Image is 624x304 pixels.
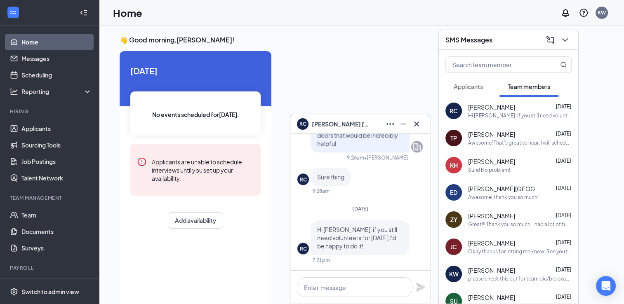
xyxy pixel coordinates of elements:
[152,110,239,119] span: No events scheduled for [DATE] .
[508,83,550,90] span: Team members
[410,117,423,131] button: Cross
[80,9,88,17] svg: Collapse
[454,83,483,90] span: Applicants
[10,108,90,115] div: Hiring
[10,194,90,201] div: Team Management
[468,248,572,255] div: Okay thanks for letting me know. See you then.
[556,294,571,300] span: [DATE]
[468,275,572,282] div: please check this out for team pic/bio example - [URL][DOMAIN_NAME]
[556,267,571,273] span: [DATE]
[130,64,261,77] span: [DATE]
[312,257,330,264] div: 7:21pm
[445,35,492,44] h3: SMS Messages
[468,239,515,247] span: [PERSON_NAME]
[21,137,92,153] a: Sourcing Tools
[596,276,616,296] div: Open Intercom Messenger
[468,293,515,302] span: [PERSON_NAME]
[450,188,457,196] div: ED
[21,207,92,223] a: Team
[347,154,364,161] div: 9:26am
[21,87,92,96] div: Reporting
[397,117,410,131] button: Minimize
[556,239,571,246] span: [DATE]
[556,131,571,137] span: [DATE]
[450,215,457,224] div: ZY
[558,33,572,47] button: ChevronDown
[450,134,457,142] div: TP
[450,107,458,115] div: RC
[21,50,92,67] a: Messages
[450,243,457,251] div: JC
[300,176,307,183] div: RC
[545,35,555,45] svg: ComposeMessage
[9,8,17,16] svg: WorkstreamLogo
[579,8,589,18] svg: QuestionInfo
[556,185,571,191] span: [DATE]
[556,158,571,164] span: [DATE]
[120,35,603,44] h3: 👋 Good morning, [PERSON_NAME] !
[312,187,330,194] div: 9:28am
[317,226,397,250] span: Hi [PERSON_NAME], if you still need volunteers for [DATE] I'd be happy to do it!
[468,112,572,119] div: Hi [PERSON_NAME], if you still need volunteers for [DATE] I'd be happy to do it!
[364,154,408,161] span: • [PERSON_NAME]
[10,87,18,96] svg: Analysis
[556,103,571,110] span: [DATE]
[10,264,90,271] div: Payroll
[446,57,544,72] input: Search team member
[312,119,370,129] span: [PERSON_NAME] [PERSON_NAME]
[468,103,515,111] span: [PERSON_NAME]
[21,153,92,170] a: Job Postings
[412,142,422,152] svg: Company
[113,6,142,20] h1: Home
[352,206,368,212] span: [DATE]
[21,277,92,293] a: Payroll
[468,212,515,220] span: [PERSON_NAME]
[21,34,92,50] a: Home
[560,8,570,18] svg: Notifications
[468,185,542,193] span: [PERSON_NAME][GEOGRAPHIC_DATA]
[21,170,92,186] a: Talent Network
[544,33,557,47] button: ComposeMessage
[21,120,92,137] a: Applicants
[468,130,515,138] span: [PERSON_NAME]
[10,288,18,296] svg: Settings
[468,194,539,201] div: Awesome, thank you so much!
[21,67,92,83] a: Scheduling
[398,119,408,129] svg: Minimize
[21,288,79,296] div: Switch to admin view
[560,61,567,68] svg: MagnifyingGlass
[450,161,458,169] div: KH
[300,245,307,252] div: RC
[317,173,344,180] span: Sure thing
[468,139,572,146] div: Awesome! That's great to hear, I will schedule you for that [DATE].
[468,221,572,228] div: Great!!! Thank you so much. I had a lot of fun teaching math. Wish everyone the best, especially ...
[468,157,515,166] span: [PERSON_NAME]
[385,119,395,129] svg: Ellipses
[560,35,570,45] svg: ChevronDown
[449,270,459,278] div: KW
[598,9,606,16] div: KW
[556,212,571,218] span: [DATE]
[21,240,92,256] a: Surveys
[137,157,147,167] svg: Error
[152,157,254,182] div: Applicants are unable to schedule interviews until you set up your availability.
[412,119,421,129] svg: Cross
[468,266,515,274] span: [PERSON_NAME]
[468,166,510,173] div: Sure! No problem!
[416,282,426,292] svg: Plane
[384,117,397,131] button: Ellipses
[21,223,92,240] a: Documents
[168,212,223,229] button: Add availability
